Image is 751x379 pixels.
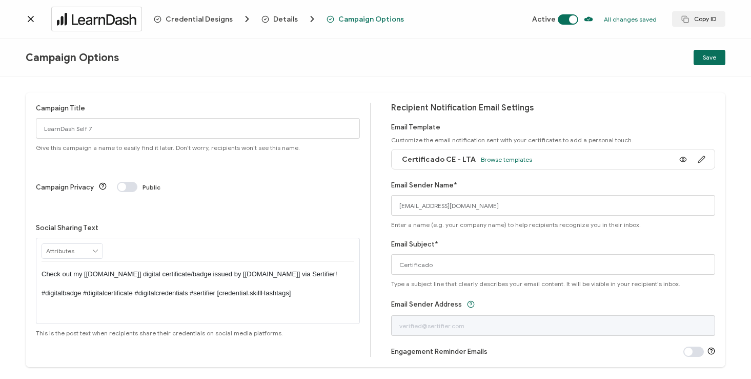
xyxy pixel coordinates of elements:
span: Credential Designs [154,14,252,24]
span: Browse templates [481,156,532,163]
input: Name [391,195,715,216]
label: Campaign Title [36,104,85,112]
label: Email Sender Name* [391,181,457,189]
span: Give this campaign a name to easily find it later. Don't worry, recipients won't see this name. [36,144,300,151]
button: Save [694,50,725,65]
label: Social Sharing Text [36,224,98,232]
label: Email Sender Address [391,300,462,308]
label: Engagement Reminder Emails [391,348,488,355]
span: Campaign Options [338,15,404,23]
span: Public [143,183,160,191]
span: This is the post text when recipients share their credentials on social media platforms. [36,329,283,337]
img: learndash-logo.png [57,13,136,26]
span: Recipient Notification Email Settings [391,103,534,113]
input: verified@sertifier.com [391,315,715,336]
input: Subject [391,254,715,275]
span: Active [532,15,556,24]
span: Certificado CE - LTA [402,155,476,164]
iframe: Chat Widget [700,330,751,379]
span: Details [273,15,298,23]
button: Copy ID [672,11,725,27]
p: Check out my [[DOMAIN_NAME]] digital certificate/badge issued by [[DOMAIN_NAME]] via Sertifier! #... [42,270,354,298]
input: Attributes [42,244,103,258]
span: Enter a name (e.g. your company name) to help recipients recognize you in their inbox. [391,221,641,229]
span: Save [703,54,716,61]
span: Credential Designs [166,15,233,23]
span: Type a subject line that clearly describes your email content. It will be visible in your recipie... [391,280,680,288]
span: Details [261,14,317,24]
label: Email Template [391,123,440,131]
div: Breadcrumb [154,14,440,24]
span: Customize the email notification sent with your certificates to add a personal touch. [391,136,633,144]
p: All changes saved [604,15,657,23]
span: Copy ID [681,15,716,23]
label: Campaign Privacy [36,183,94,191]
span: Campaign Options [26,51,119,64]
span: Campaign Options [327,15,404,23]
input: Campaign Options [36,118,360,139]
label: Email Subject* [391,240,438,248]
